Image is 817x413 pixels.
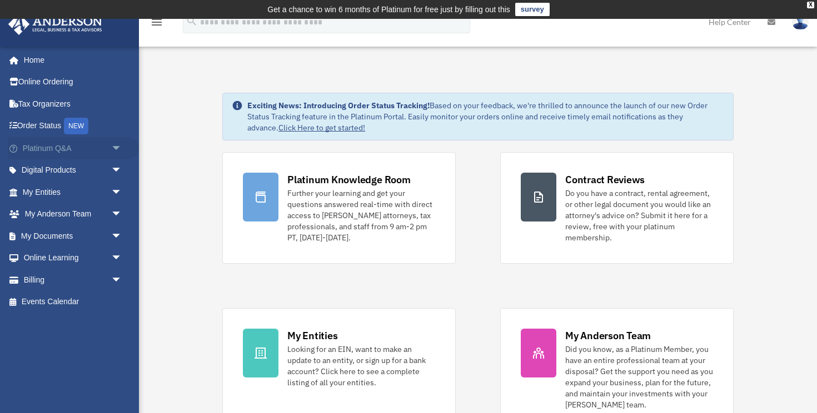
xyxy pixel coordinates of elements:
[8,247,139,269] a: Online Learningarrow_drop_down
[111,137,133,160] span: arrow_drop_down
[8,49,133,71] a: Home
[565,188,713,243] div: Do you have a contract, rental agreement, or other legal document you would like an attorney's ad...
[64,118,88,134] div: NEW
[8,137,139,159] a: Platinum Q&Aarrow_drop_down
[150,16,163,29] i: menu
[287,173,411,187] div: Platinum Knowledge Room
[515,3,550,16] a: survey
[150,19,163,29] a: menu
[111,225,133,248] span: arrow_drop_down
[8,159,139,182] a: Digital Productsarrow_drop_down
[8,93,139,115] a: Tax Organizers
[111,203,133,226] span: arrow_drop_down
[287,329,337,343] div: My Entities
[278,123,365,133] a: Click Here to get started!
[8,203,139,225] a: My Anderson Teamarrow_drop_down
[222,152,456,264] a: Platinum Knowledge Room Further your learning and get your questions answered real-time with dire...
[8,225,139,247] a: My Documentsarrow_drop_down
[247,100,724,133] div: Based on your feedback, we're thrilled to announce the launch of our new Order Status Tracking fe...
[807,2,814,8] div: close
[111,247,133,270] span: arrow_drop_down
[287,344,435,388] div: Looking for an EIN, want to make an update to an entity, or sign up for a bank account? Click her...
[267,3,510,16] div: Get a chance to win 6 months of Platinum for free just by filling out this
[247,100,430,110] strong: Exciting News: Introducing Order Status Tracking!
[8,181,139,203] a: My Entitiesarrow_drop_down
[565,173,645,187] div: Contract Reviews
[792,14,809,30] img: User Pic
[111,269,133,291] span: arrow_drop_down
[500,152,734,264] a: Contract Reviews Do you have a contract, rental agreement, or other legal document you would like...
[8,115,139,138] a: Order StatusNEW
[287,188,435,243] div: Further your learning and get your questions answered real-time with direct access to [PERSON_NAM...
[8,71,139,93] a: Online Ordering
[111,181,133,204] span: arrow_drop_down
[8,291,139,313] a: Events Calendar
[565,329,651,343] div: My Anderson Team
[186,15,198,27] i: search
[5,13,106,35] img: Anderson Advisors Platinum Portal
[111,159,133,182] span: arrow_drop_down
[565,344,713,410] div: Did you know, as a Platinum Member, you have an entire professional team at your disposal? Get th...
[8,269,139,291] a: Billingarrow_drop_down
